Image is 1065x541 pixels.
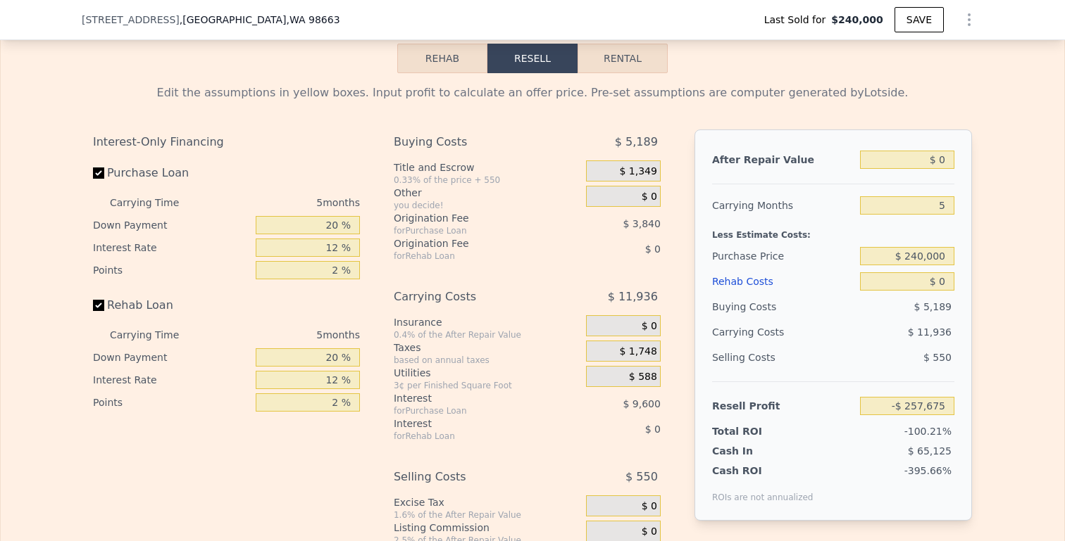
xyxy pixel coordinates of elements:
div: Down Payment [93,346,250,369]
span: -100.21% [904,426,952,437]
span: $240,000 [831,13,883,27]
span: $ 0 [642,320,657,333]
div: 1.6% of the After Repair Value [394,509,580,521]
div: Rehab Costs [712,269,854,294]
span: $ 0 [645,243,661,255]
label: Purchase Loan [93,160,250,186]
div: Purchase Price [712,243,854,269]
div: Cash In [712,444,800,458]
span: $ 11,936 [608,284,658,310]
div: for Rehab Loan [394,250,551,262]
div: for Rehab Loan [394,431,551,442]
div: Utilities [394,366,580,380]
div: Carrying Costs [394,284,551,310]
span: $ 1,349 [619,165,656,178]
span: $ 9,600 [623,398,660,409]
div: Origination Fee [394,211,551,225]
span: $ 588 [629,371,657,383]
input: Rehab Loan [93,300,104,311]
span: , [GEOGRAPHIC_DATA] [180,13,340,27]
div: Carrying Costs [712,319,800,345]
div: 5 months [207,191,360,214]
div: you decide! [394,200,580,211]
span: $ 0 [645,424,661,435]
div: Selling Costs [394,464,551,490]
div: Selling Costs [712,345,854,370]
div: ROIs are not annualized [712,478,814,503]
div: Points [93,259,250,281]
div: Carrying Months [712,193,854,218]
div: Interest Rate [93,369,250,391]
button: SAVE [895,7,944,32]
button: Rental [578,44,668,73]
button: Rehab [397,44,487,73]
span: $ 0 [642,191,657,203]
div: Taxes [394,340,580,355]
span: Last Sold for [764,13,832,27]
span: $ 5,189 [615,129,658,155]
div: Interest Rate [93,236,250,259]
span: , WA 98663 [286,14,340,25]
div: Title and Escrow [394,160,580,174]
div: Insurance [394,315,580,329]
div: Origination Fee [394,236,551,250]
div: 0.4% of the After Repair Value [394,329,580,340]
span: -395.66% [904,465,952,476]
div: Interest [394,416,551,431]
div: 0.33% of the price + 550 [394,174,580,186]
div: Interest-Only Financing [93,129,360,155]
span: $ 1,748 [619,345,656,358]
button: Resell [487,44,578,73]
div: Excise Tax [394,495,580,509]
div: After Repair Value [712,147,854,172]
div: Total ROI [712,424,800,438]
input: Purchase Loan [93,167,104,179]
span: $ 550 [923,352,952,363]
div: Cash ROI [712,464,814,478]
div: Edit the assumptions in yellow boxes. Input profit to calculate an offer price. Pre-set assumptio... [93,84,972,101]
div: Resell Profit [712,393,854,419]
div: Interest [394,391,551,405]
div: 5 months [207,324,360,346]
div: Other [394,186,580,200]
div: Buying Costs [712,294,854,319]
div: Points [93,391,250,414]
div: Listing Commission [394,521,580,535]
span: $ 0 [642,500,657,513]
div: Down Payment [93,214,250,236]
div: 3¢ per Finished Square Foot [394,380,580,391]
button: Show Options [955,6,983,34]
span: $ 550 [625,464,658,490]
div: Less Estimate Costs: [712,218,954,243]
div: Buying Costs [394,129,551,155]
span: $ 65,125 [908,445,952,457]
span: $ 11,936 [908,326,952,338]
div: based on annual taxes [394,355,580,366]
span: [STREET_ADDRESS] [82,13,180,27]
label: Rehab Loan [93,293,250,318]
span: $ 3,840 [623,218,660,229]
div: Carrying Time [110,191,201,214]
div: for Purchase Loan [394,405,551,416]
div: Carrying Time [110,324,201,346]
div: for Purchase Loan [394,225,551,236]
span: $ 5,189 [914,301,952,312]
span: $ 0 [642,526,657,538]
